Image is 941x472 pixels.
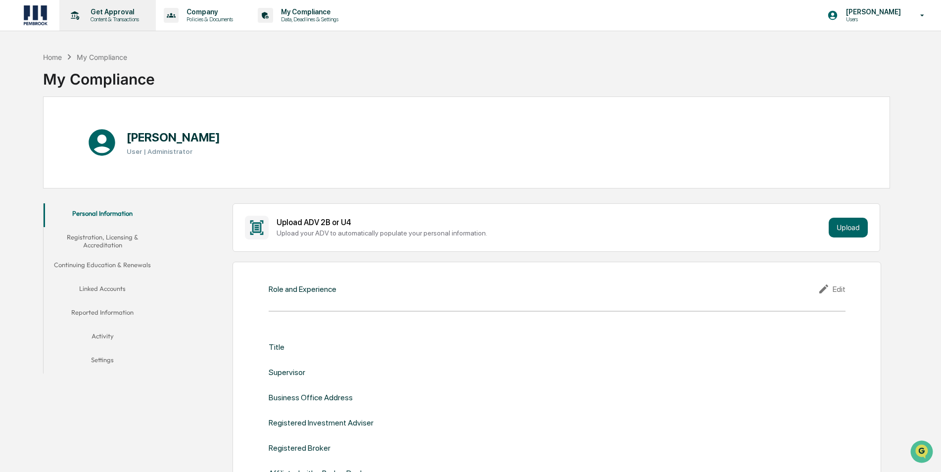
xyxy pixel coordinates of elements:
p: My Compliance [273,8,343,16]
h3: User | Administrator [127,147,220,155]
div: Upload your ADV to automatically populate your personal information. [277,229,824,237]
div: 🔎 [10,195,18,203]
div: 🗄️ [72,177,80,185]
span: Data Lookup [20,194,62,204]
div: Role and Experience [269,284,336,294]
div: Edit [818,283,846,295]
p: Users [838,16,906,23]
span: Attestations [82,176,123,186]
button: Start new chat [168,79,180,91]
div: Start new chat [45,76,162,86]
h1: [PERSON_NAME] [127,130,220,144]
div: secondary tabs example [44,203,162,374]
span: • [82,135,86,142]
button: Activity [44,326,162,350]
a: 🗄️Attestations [68,172,127,189]
img: logo [24,5,47,25]
div: We're available if you need us! [45,86,136,94]
p: Content & Transactions [83,16,144,23]
button: Settings [44,350,162,374]
div: My Compliance [77,53,127,61]
span: [DATE] [88,135,108,142]
div: Title [269,342,284,352]
p: Policies & Documents [179,16,238,23]
div: Home [43,53,62,61]
button: Personal Information [44,203,162,227]
div: Registered Broker [269,443,330,453]
a: 🖐️Preclearance [6,172,68,189]
button: Reported Information [44,302,162,326]
div: Business Office Address [269,393,353,402]
div: Upload ADV 2B or U4 [277,218,824,227]
img: 1746055101610-c473b297-6a78-478c-a979-82029cc54cd1 [20,135,28,143]
div: 🖐️ [10,177,18,185]
img: 1746055101610-c473b297-6a78-478c-a979-82029cc54cd1 [10,76,28,94]
button: See all [153,108,180,120]
span: Preclearance [20,176,64,186]
button: Registration, Licensing & Accreditation [44,227,162,255]
span: Pylon [98,219,120,226]
div: My Compliance [43,62,155,88]
p: How can we help? [10,21,180,37]
p: Data, Deadlines & Settings [273,16,343,23]
a: 🔎Data Lookup [6,190,66,208]
div: Past conversations [10,110,66,118]
button: Linked Accounts [44,279,162,302]
iframe: Open customer support [909,439,936,466]
p: Get Approval [83,8,144,16]
span: [PERSON_NAME] [31,135,80,142]
button: Upload [829,218,868,237]
img: Jack Rasmussen [10,125,26,141]
button: Continuing Education & Renewals [44,255,162,279]
a: Powered byPylon [70,218,120,226]
div: Registered Investment Adviser [269,418,374,427]
img: 8933085812038_c878075ebb4cc5468115_72.jpg [21,76,39,94]
p: [PERSON_NAME] [838,8,906,16]
div: Supervisor [269,368,305,377]
p: Company [179,8,238,16]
